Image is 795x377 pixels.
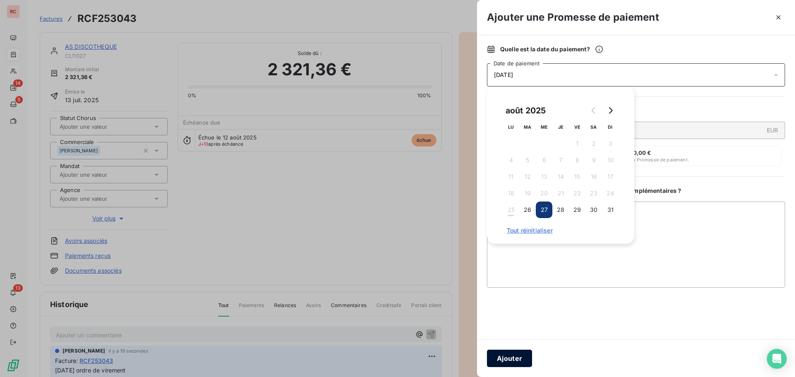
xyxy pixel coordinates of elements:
button: 14 [552,168,569,185]
button: 26 [519,202,536,218]
th: mardi [519,119,536,135]
th: jeudi [552,119,569,135]
button: 1 [569,135,585,152]
button: Go to next month [602,102,619,119]
button: 28 [552,202,569,218]
button: 19 [519,185,536,202]
button: 17 [602,168,619,185]
button: 30 [585,202,602,218]
button: 22 [569,185,585,202]
div: août 2025 [503,104,549,117]
button: 31 [602,202,619,218]
button: 23 [585,185,602,202]
button: 27 [536,202,552,218]
h3: Ajouter une Promesse de paiement [487,10,659,25]
th: lundi [503,119,519,135]
button: 16 [585,168,602,185]
button: 25 [503,202,519,218]
button: 18 [503,185,519,202]
span: Tout réinitialiser [507,227,614,234]
button: 12 [519,168,536,185]
button: 8 [569,152,585,168]
button: 24 [602,185,619,202]
th: samedi [585,119,602,135]
button: Ajouter [487,350,532,367]
button: 11 [503,168,519,185]
th: mercredi [536,119,552,135]
button: 29 [569,202,585,218]
button: 4 [503,152,519,168]
button: 9 [585,152,602,168]
button: 2 [585,135,602,152]
span: 0,00 € [633,149,651,156]
button: 10 [602,152,619,168]
span: [DATE] [494,72,513,78]
button: 13 [536,168,552,185]
div: Open Intercom Messenger [767,349,787,369]
th: vendredi [569,119,585,135]
button: 6 [536,152,552,168]
button: 21 [552,185,569,202]
button: Go to previous month [585,102,602,119]
button: 5 [519,152,536,168]
span: Quelle est la date du paiement ? [500,45,603,53]
button: 7 [552,152,569,168]
th: dimanche [602,119,619,135]
button: 20 [536,185,552,202]
button: 15 [569,168,585,185]
button: 3 [602,135,619,152]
